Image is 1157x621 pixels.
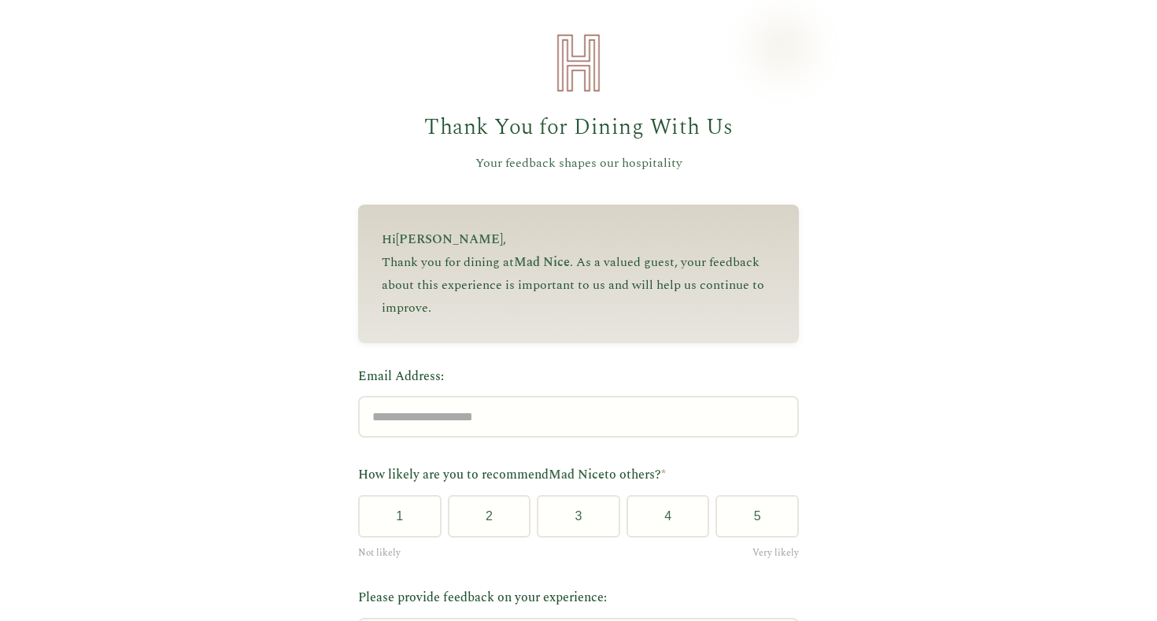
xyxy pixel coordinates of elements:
label: How likely are you to recommend to others? [358,465,799,486]
label: Email Address: [358,367,799,387]
button: 3 [537,495,620,538]
p: Thank you for dining at . As a valued guest, your feedback about this experience is important to ... [382,251,775,319]
p: Hi , [382,228,775,251]
button: 2 [448,495,531,538]
img: Heirloom Hospitality Logo [547,31,610,94]
button: 5 [715,495,799,538]
span: Mad Nice [549,465,604,484]
span: Very likely [752,545,799,560]
p: Your feedback shapes our hospitality [358,153,799,174]
button: 4 [627,495,710,538]
h1: Thank You for Dining With Us [358,110,799,146]
span: [PERSON_NAME] [396,230,503,249]
button: 1 [358,495,442,538]
span: Mad Nice [514,253,570,272]
label: Please provide feedback on your experience: [358,588,799,608]
span: Not likely [358,545,401,560]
